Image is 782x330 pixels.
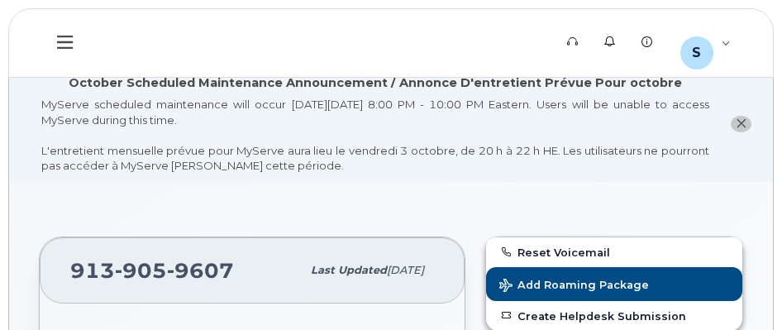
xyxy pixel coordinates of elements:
[486,237,742,267] button: Reset Voicemail
[710,258,770,318] iframe: Messenger Launcher
[486,267,742,301] button: Add Roaming Package
[115,258,167,283] span: 905
[499,279,649,294] span: Add Roaming Package
[41,97,709,174] div: MyServe scheduled maintenance will occur [DATE][DATE] 8:00 PM - 10:00 PM Eastern. Users will be u...
[70,258,234,283] span: 913
[69,74,682,92] div: October Scheduled Maintenance Announcement / Annonce D'entretient Prévue Pour octobre
[311,264,387,276] span: Last updated
[731,116,751,133] button: close notification
[167,258,234,283] span: 9607
[387,264,424,276] span: [DATE]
